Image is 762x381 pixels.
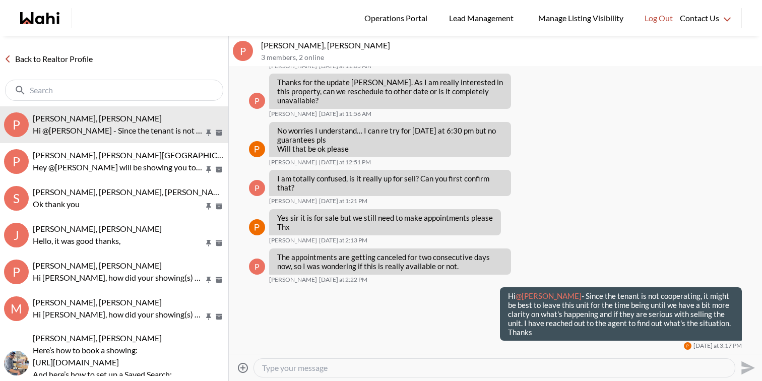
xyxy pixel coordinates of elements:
span: Operations Portal [364,12,431,25]
p: Hi @[PERSON_NAME] - Since the tenant is not cooperating, it might be best to leave this unit for ... [33,124,204,137]
p: No worries I understand… I can re try for [DATE] at 6:30 pm but no guarantees pls Will that be ok... [277,126,503,153]
span: [PERSON_NAME], [PERSON_NAME] [33,224,162,233]
button: Pin [204,239,213,247]
p: Yes sir it is for sale but we still need to make appointments please Thx [277,213,493,231]
time: 2025-08-20T15:56:23.610Z [319,110,371,118]
time: 2025-08-20T18:13:34.038Z [319,236,367,244]
span: [PERSON_NAME] [269,158,317,166]
div: P [233,41,253,61]
span: [PERSON_NAME] [269,236,317,244]
p: Hi [PERSON_NAME], how did your showing(s) with [PERSON_NAME] go [DATE]? [33,272,204,284]
button: Pin [204,276,213,284]
img: P [249,219,265,235]
p: Ok thank you [33,198,204,210]
span: Lead Management [449,12,517,25]
div: S [4,186,29,211]
p: [PERSON_NAME], [PERSON_NAME] [261,40,758,50]
span: [PERSON_NAME], [PERSON_NAME], [PERSON_NAME] [33,187,228,197]
p: Hello, it was good thanks, [33,235,204,247]
span: [PERSON_NAME], [PERSON_NAME] [33,297,162,307]
p: 3 members , 2 online [261,53,758,62]
input: Search [30,85,201,95]
div: P [249,93,265,109]
div: P [4,260,29,284]
time: 2025-08-20T18:22:57.741Z [319,276,367,284]
p: The appointments are getting canceled for two consecutive days now, so I was wondering if this is... [277,252,503,271]
p: Thanks for the update [PERSON_NAME]. As I am really interested in this property, can we reschedul... [277,78,503,105]
time: 2025-08-20T19:17:31.626Z [693,342,742,350]
div: P [249,180,265,196]
p: Hi [PERSON_NAME], how did your showing(s) with [PERSON_NAME] go [DATE]? [33,308,204,321]
p: Here’s how to book a showing: [33,344,204,356]
p: And here’s how to set up a Saved Search: [33,368,204,380]
button: Send [735,356,758,379]
img: P [249,141,265,157]
p: I am totally confused, is it really up for sell? Can you first confirm that? [277,174,503,192]
div: Steve carvalho, Faraz [4,351,29,375]
p: Hey @[PERSON_NAME] will be showing you tonight. He will confirm shortly. Thx [33,161,204,173]
span: [PERSON_NAME] [269,197,317,205]
p: [URL][DOMAIN_NAME] [33,356,204,368]
time: 2025-08-20T17:21:33.550Z [319,197,367,205]
a: Wahi homepage [20,12,59,24]
div: Paul Sharma [249,219,265,235]
div: P [4,112,29,137]
button: Archive [214,276,224,284]
div: J [4,223,29,247]
img: P [684,342,691,350]
button: Pin [204,202,213,211]
div: P [249,259,265,275]
p: Hi - Since the tenant is not cooperating, it might be best to leave this unit for the time being ... [508,291,734,337]
button: Pin [204,312,213,321]
div: Paul Sharma [684,342,691,350]
div: Paul Sharma [249,141,265,157]
button: Archive [214,312,224,321]
span: @[PERSON_NAME] [516,291,582,300]
div: M [4,296,29,321]
span: [PERSON_NAME] [269,276,317,284]
button: Archive [214,165,224,174]
span: Log Out [645,12,673,25]
span: [PERSON_NAME], [PERSON_NAME] [33,261,162,270]
time: 2025-08-20T16:51:16.294Z [319,158,371,166]
span: [PERSON_NAME], [PERSON_NAME] [33,113,162,123]
span: [PERSON_NAME], [PERSON_NAME][GEOGRAPHIC_DATA] [33,150,243,160]
button: Archive [214,239,224,247]
img: S [4,351,29,375]
button: Pin [204,165,213,174]
span: [PERSON_NAME], [PERSON_NAME] [33,333,162,343]
span: [PERSON_NAME] [269,110,317,118]
div: P [4,149,29,174]
button: Pin [204,129,213,137]
button: Archive [214,129,224,137]
textarea: Type your message [262,363,727,373]
span: Manage Listing Visibility [535,12,626,25]
button: Archive [214,202,224,211]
